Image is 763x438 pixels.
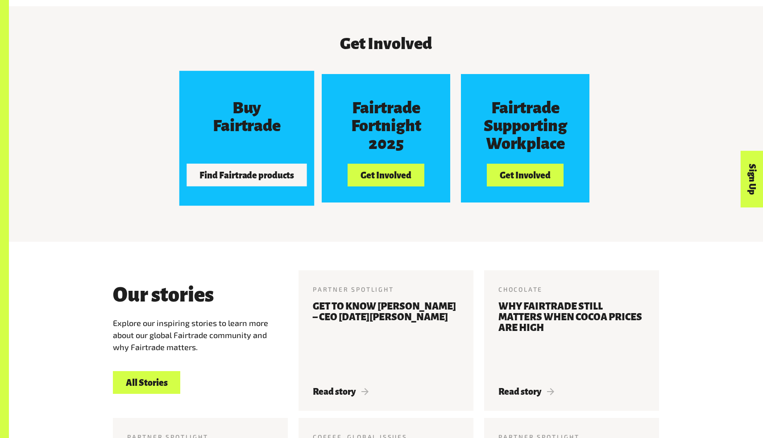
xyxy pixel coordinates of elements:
span: Partner Spotlight [313,285,394,293]
h3: Fairtrade Fortnight 2025 [338,99,434,153]
a: Partner Spotlight Get to know [PERSON_NAME] – CEO [DATE][PERSON_NAME] Read story [299,270,473,411]
p: Explore our inspiring stories to learn more about our global Fairtrade community and why Fairtrad... [113,317,277,353]
span: Read story [313,387,369,397]
a: All Stories [113,371,180,394]
h3: Our stories [113,284,214,306]
h3: Fairtrade Supporting Workplace [477,99,573,153]
h3: Get to know [PERSON_NAME] – CEO [DATE][PERSON_NAME] [313,301,459,376]
a: Buy Fairtrade Find Fairtrade products [179,71,314,206]
span: Chocolate [498,285,543,293]
a: Fairtrade Fortnight 2025 Get Involved [322,74,450,202]
h3: Get Involved [159,35,613,53]
h3: Buy Fairtrade [199,99,294,135]
h3: Why Fairtrade still matters when cocoa prices are high [498,301,645,376]
button: Get Involved [348,164,424,186]
button: Get Involved [487,164,563,186]
a: Fairtrade Supporting Workplace Get Involved [461,74,589,202]
button: Find Fairtrade products [187,164,307,186]
span: Read story [498,387,554,397]
a: Chocolate Why Fairtrade still matters when cocoa prices are high Read story [484,270,659,411]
